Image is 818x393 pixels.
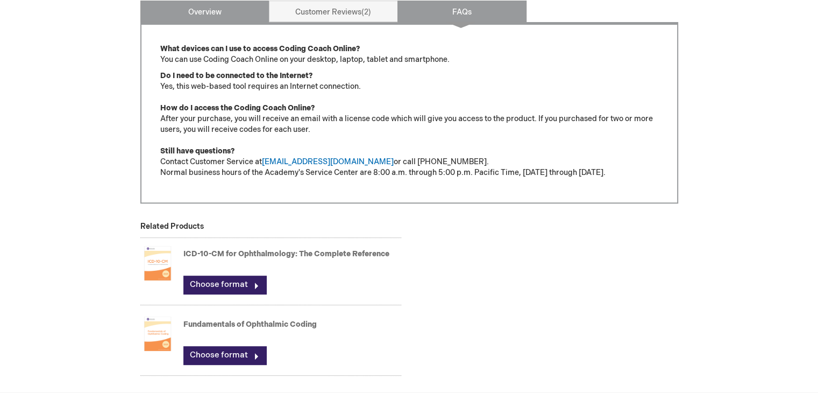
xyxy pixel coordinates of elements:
p: You can use Coding Coach Online on your desktop, laptop, tablet and smartphone. [160,44,658,65]
strong: Still have questions? [160,146,234,156]
a: Choose format [183,346,266,364]
a: FAQs [397,1,527,22]
img: ICD-10-CM for Ophthalmology: The Complete Reference [140,242,175,285]
a: Fundamentals of Ophthalmic Coding [183,320,317,329]
a: [EMAIL_ADDRESS][DOMAIN_NAME] [262,157,394,166]
img: Fundamentals of Ophthalmic Coding [140,312,175,355]
span: 2 [361,8,371,17]
a: Overview [140,1,269,22]
strong: How do I access the Coding Coach Online? [160,103,315,113]
a: Customer Reviews2 [269,1,398,22]
p: Yes, this web-based tool requires an Internet connection. After your purchase, you will receive a... [160,71,658,178]
strong: What devices can I use to access Coding Coach Online? [160,44,360,53]
strong: Do I need to be connected to the Internet? [160,71,312,80]
strong: Related Products [140,222,204,231]
a: ICD-10-CM for Ophthalmology: The Complete Reference [183,249,389,258]
a: Choose format [183,276,266,294]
